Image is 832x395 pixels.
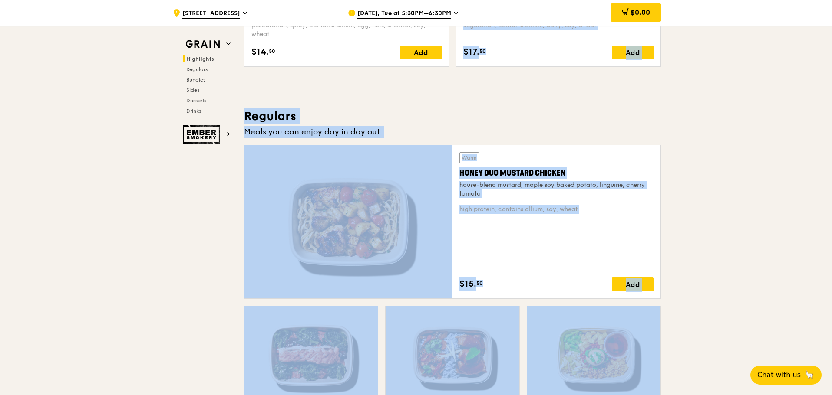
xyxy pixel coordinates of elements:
[463,46,479,59] span: $17.
[479,48,486,55] span: 50
[459,152,479,163] div: Warm
[186,56,214,62] span: Highlights
[183,125,223,144] img: Ember Smokery web logo
[244,126,661,138] div: Meals you can enjoy day in day out.
[612,277,654,291] div: Add
[186,77,205,83] span: Bundles
[186,108,201,114] span: Drinks
[186,87,199,93] span: Sides
[251,21,442,39] div: pescatarian, spicy, contains allium, egg, nuts, shellfish, soy, wheat
[750,366,822,385] button: Chat with us🦙
[186,98,206,104] span: Desserts
[459,277,476,291] span: $15.
[631,8,650,16] span: $0.00
[757,370,801,380] span: Chat with us
[269,48,275,55] span: 50
[459,181,654,198] div: house-blend mustard, maple soy baked potato, linguine, cherry tomato
[476,280,483,287] span: 50
[186,66,208,72] span: Regulars
[804,370,815,380] span: 🦙
[459,205,654,214] div: high protein, contains allium, soy, wheat
[251,46,269,59] span: $14.
[357,9,451,19] span: [DATE], Tue at 5:30PM–6:30PM
[459,167,654,179] div: Honey Duo Mustard Chicken
[400,46,442,59] div: Add
[463,21,654,39] div: vegetarian, contains allium, dairy, soy, wheat
[612,46,654,59] div: Add
[182,9,240,19] span: [STREET_ADDRESS]
[244,108,661,124] h3: Regulars
[183,36,223,52] img: Grain web logo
